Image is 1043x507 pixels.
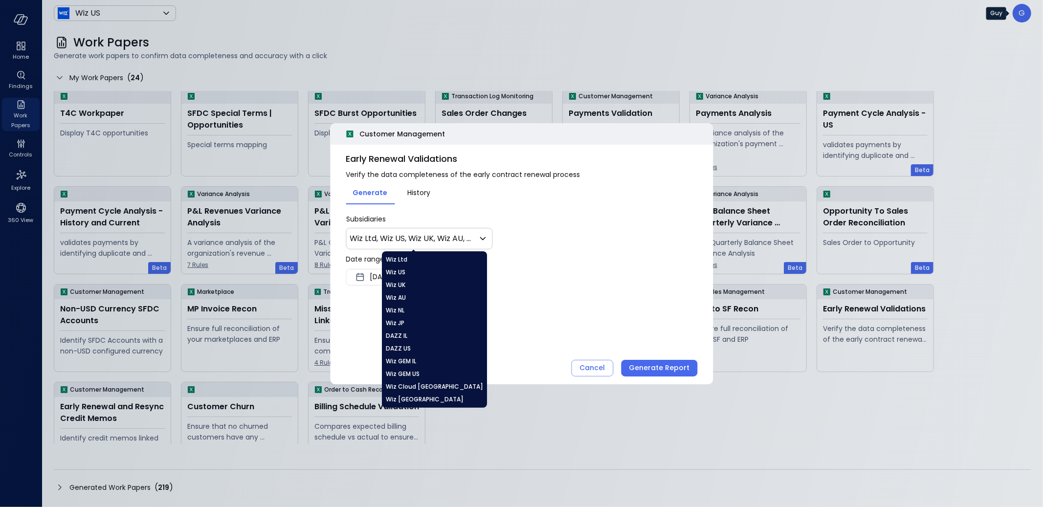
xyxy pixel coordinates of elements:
[629,362,689,374] div: Generate Report
[370,271,393,283] span: [DATE]
[579,362,605,374] div: Cancel
[386,344,411,353] span: DAZZ US
[386,318,404,328] span: Wiz JP
[386,331,407,341] span: DAZZ IL
[346,153,697,165] span: Early Renewal Validations
[346,169,697,180] span: Verify the data completeness of the early contract renewal process
[386,267,405,277] span: Wiz US
[386,280,405,290] span: Wiz UK
[571,360,613,376] button: Cancel
[386,255,407,265] span: Wiz Ltd
[350,233,477,244] p: Wiz Ltd, Wiz US, Wiz UK, Wiz AU, Wiz NL, [PERSON_NAME] JP, DAZZ IL, DAZZ US, Wiz GEM IL, Wiz GEM ...
[386,356,416,366] span: Wiz GEM IL
[386,369,420,379] span: Wiz GEM US
[386,382,483,392] span: Wiz Cloud [GEOGRAPHIC_DATA]
[353,187,388,198] span: Generate
[359,129,445,139] span: Customer Management
[346,214,697,224] p: Subsidiaries
[386,306,404,315] span: Wiz NL
[386,293,406,303] span: Wiz AU
[346,254,384,264] span: Date range
[386,395,464,404] span: Wiz [GEOGRAPHIC_DATA]
[408,187,431,198] span: History
[621,360,697,376] button: Generate Report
